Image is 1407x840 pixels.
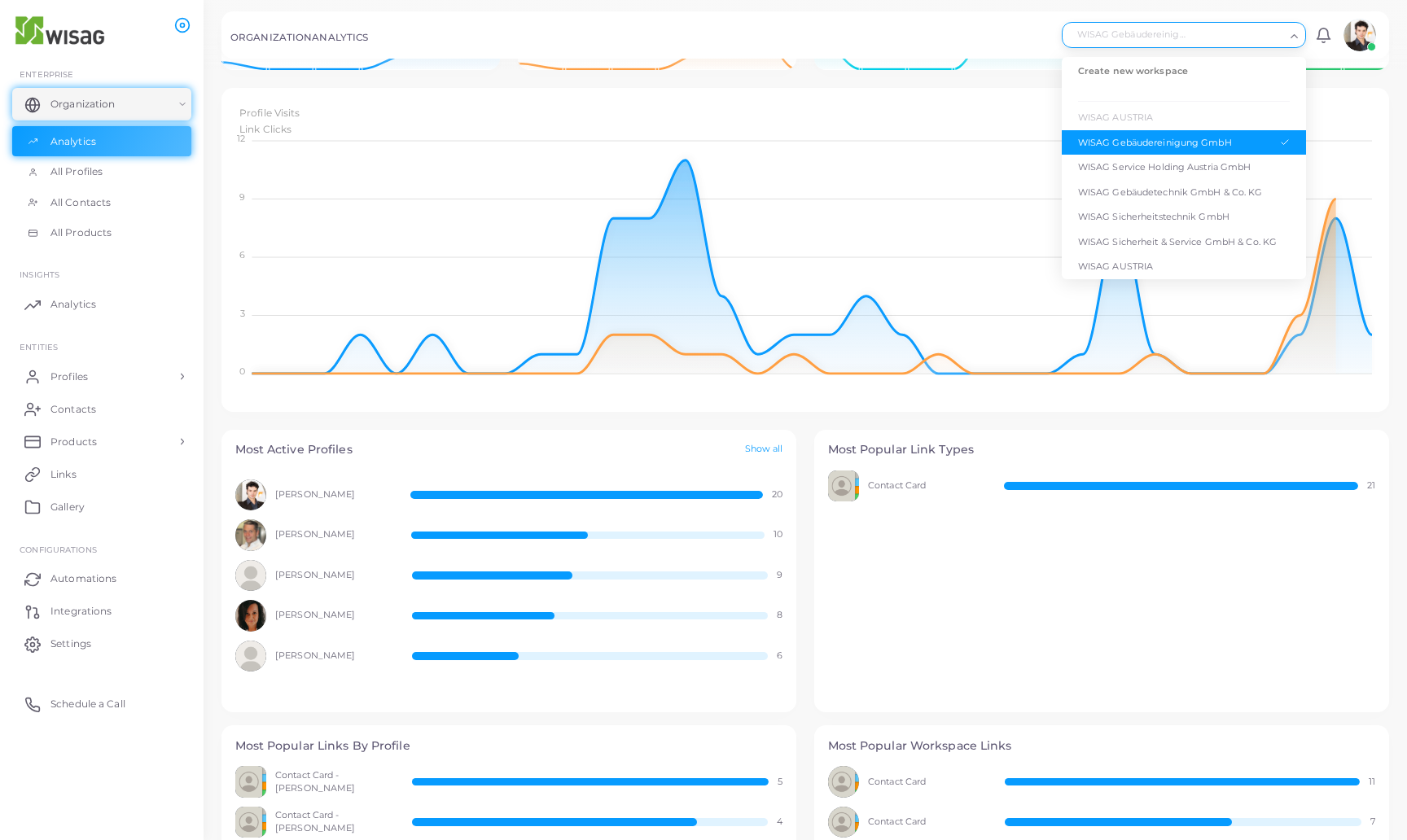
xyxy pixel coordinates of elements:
img: avatar [235,641,267,672]
span: 7 [1370,816,1375,829]
img: avatar [235,807,267,838]
a: Gallery [12,490,191,523]
span: 20 [772,488,782,501]
span: Contact Card - [PERSON_NAME] [275,809,394,835]
div: Search for option [1062,22,1306,48]
span: ENTITIES [20,342,58,352]
span: Contact Card [868,816,987,829]
a: Contacts [12,392,191,425]
a: avatar [1339,19,1380,51]
span: All Contacts [50,195,111,210]
tspan: 12 [237,133,245,145]
span: Contact Card [868,479,986,492]
a: Show all [745,443,783,457]
span: 10 [774,528,782,541]
h4: Most Popular Links By Profile [235,739,783,753]
span: [PERSON_NAME] [275,528,393,541]
span: [PERSON_NAME] [275,609,394,622]
img: avatar [1343,19,1376,51]
span: Contacts [50,402,96,417]
span: Schedule a Call [50,697,125,711]
img: avatar [828,766,860,798]
span: Organization [50,97,115,112]
span: 5 [778,776,782,789]
img: avatar [828,470,860,502]
h4: Most Active Profiles [235,443,353,457]
span: 4 [777,816,782,829]
a: All Products [12,217,191,248]
tspan: 0 [239,366,245,378]
span: Contact Card - [PERSON_NAME] [275,769,394,795]
span: [PERSON_NAME] [275,569,394,582]
img: avatar [235,560,267,592]
a: Analytics [12,288,191,321]
h4: Most Popular Link Types [828,443,1376,457]
a: Organization [12,88,191,120]
span: 8 [777,609,782,622]
a: Automations [12,562,191,595]
span: 9 [777,569,782,582]
tspan: 6 [239,250,245,261]
img: avatar [235,479,267,511]
span: [PERSON_NAME] [275,488,392,501]
span: Automations [50,571,116,586]
a: Products [12,425,191,457]
span: Profile Visits [239,107,300,119]
img: avatar [235,600,267,632]
tspan: 3 [240,308,245,319]
span: All Products [50,225,112,240]
img: logo [15,15,105,46]
input: Search for option [1069,26,1284,44]
a: Settings [12,628,191,660]
span: Settings [50,637,91,651]
span: Gallery [50,500,85,514]
a: Schedule a Call [12,688,191,720]
span: 21 [1367,479,1375,492]
span: INSIGHTS [20,269,59,279]
h5: ORGANIZATIONANALYTICS [230,32,368,43]
img: avatar [235,519,267,551]
span: 6 [777,650,782,663]
span: Configurations [20,545,97,554]
span: Products [50,435,97,449]
span: [PERSON_NAME] [275,650,394,663]
span: All Profiles [50,164,103,179]
span: Link Clicks [239,123,291,135]
a: Analytics [12,126,191,157]
img: avatar [235,766,267,798]
span: Profiles [50,370,88,384]
span: Analytics [50,134,96,149]
a: Profiles [12,360,191,392]
span: Analytics [50,297,96,312]
a: All Contacts [12,187,191,218]
span: Links [50,467,77,482]
a: All Profiles [12,156,191,187]
a: Links [12,457,191,490]
img: avatar [828,807,860,838]
span: Enterprise [20,69,73,79]
span: 11 [1369,776,1375,789]
tspan: 9 [239,191,245,203]
span: Integrations [50,604,112,619]
a: Integrations [12,595,191,628]
h4: Most Popular Workspace Links [828,739,1376,753]
span: Contact Card [868,776,987,789]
